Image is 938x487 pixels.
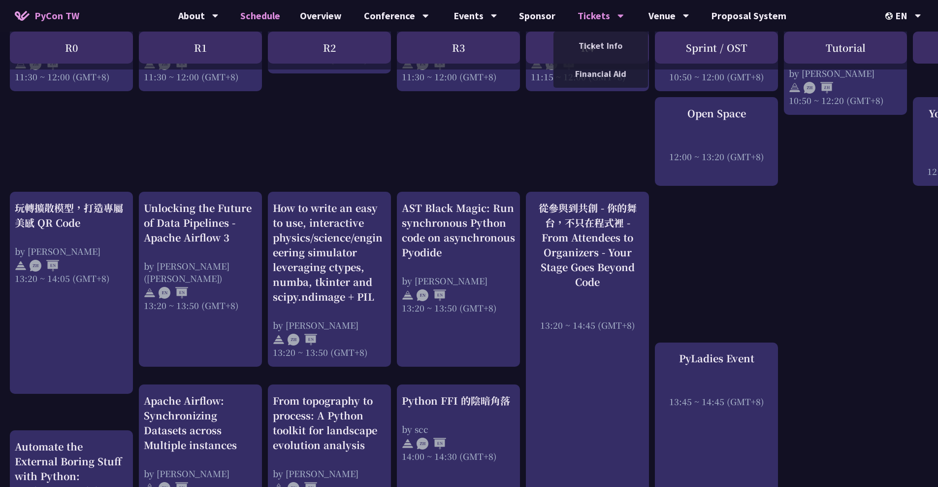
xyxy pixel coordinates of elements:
img: svg+xml;base64,PHN2ZyB4bWxucz0iaHR0cDovL3d3dy53My5vcmcvMjAwMC9zdmciIHdpZHRoPSIyNCIgaGVpZ2h0PSIyNC... [402,289,414,301]
a: PyCon TW [5,3,89,28]
div: R4 [526,32,649,64]
img: svg+xml;base64,PHN2ZyB4bWxucz0iaHR0cDovL3d3dy53My5vcmcvMjAwMC9zdmciIHdpZHRoPSIyNCIgaGVpZ2h0PSIyNC... [789,82,801,94]
div: 10:50 ~ 12:20 (GMT+8) [789,94,902,106]
div: R1 [139,32,262,64]
div: by [PERSON_NAME] [273,467,386,480]
img: svg+xml;base64,PHN2ZyB4bWxucz0iaHR0cDovL3d3dy53My5vcmcvMjAwMC9zdmciIHdpZHRoPSIyNCIgaGVpZ2h0PSIyNC... [15,260,27,272]
div: 14:00 ~ 14:30 (GMT+8) [402,450,515,462]
div: 13:20 ~ 13:50 (GMT+8) [144,299,257,312]
img: Locale Icon [885,12,895,20]
div: 11:30 ~ 12:00 (GMT+8) [402,70,515,83]
img: ENEN.5a408d1.svg [159,287,188,299]
div: 13:20 ~ 13:50 (GMT+8) [402,302,515,314]
div: by [PERSON_NAME] [402,275,515,287]
a: Open Space 12:00 ~ 13:20 (GMT+8) [660,106,773,163]
div: 玩轉擴散模型，打造專屬美感 QR Code [15,201,128,230]
div: 10:50 ~ 12:00 (GMT+8) [660,70,773,83]
div: Apache Airflow: Synchronizing Datasets across Multiple instances [144,393,257,452]
div: 13:20 ~ 14:05 (GMT+8) [15,272,128,284]
a: How to write an easy to use, interactive physics/science/engineering simulator leveraging ctypes,... [273,201,386,358]
div: by [PERSON_NAME] [273,319,386,331]
div: Unlocking the Future of Data Pipelines - Apache Airflow 3 [144,201,257,245]
img: ZHEN.371966e.svg [417,438,446,450]
img: svg+xml;base64,PHN2ZyB4bWxucz0iaHR0cDovL3d3dy53My5vcmcvMjAwMC9zdmciIHdpZHRoPSIyNCIgaGVpZ2h0PSIyNC... [273,334,285,346]
div: by [PERSON_NAME] [144,467,257,480]
div: Open Space [660,106,773,121]
a: AST Black Magic: Run synchronous Python code on asynchronous Pyodide by [PERSON_NAME] 13:20 ~ 13:... [402,201,515,314]
div: 13:20 ~ 13:50 (GMT+8) [273,346,386,358]
a: Python FFI 的陰暗角落 by scc 14:00 ~ 14:30 (GMT+8) [402,393,515,462]
img: svg+xml;base64,PHN2ZyB4bWxucz0iaHR0cDovL3d3dy53My5vcmcvMjAwMC9zdmciIHdpZHRoPSIyNCIgaGVpZ2h0PSIyNC... [402,438,414,450]
div: by [PERSON_NAME] ([PERSON_NAME]) [144,260,257,284]
img: ZHEN.371966e.svg [30,260,59,272]
div: AST Black Magic: Run synchronous Python code on asynchronous Pyodide [402,201,515,260]
a: Unlocking the Future of Data Pipelines - Apache Airflow 3 by [PERSON_NAME] ([PERSON_NAME]) 13:20 ... [144,201,257,312]
div: R0 [10,32,133,64]
img: ZHZH.38617ef.svg [804,82,833,94]
span: PyCon TW [34,8,79,23]
a: Ticket Info [553,34,648,57]
div: R3 [397,32,520,64]
div: 從參與到共創 - 你的舞台，不只在程式裡 - From Attendees to Organizers - Your Stage Goes Beyond Code [531,201,644,289]
div: How to write an easy to use, interactive physics/science/engineering simulator leveraging ctypes,... [273,201,386,304]
img: svg+xml;base64,PHN2ZyB4bWxucz0iaHR0cDovL3d3dy53My5vcmcvMjAwMC9zdmciIHdpZHRoPSIyNCIgaGVpZ2h0PSIyNC... [144,287,156,299]
div: 11:30 ~ 12:00 (GMT+8) [144,70,257,83]
a: 玩轉擴散模型，打造專屬美感 QR Code by [PERSON_NAME] 13:20 ~ 14:05 (GMT+8) [15,201,128,284]
img: Home icon of PyCon TW 2025 [15,11,30,21]
div: Tutorial [784,32,907,64]
div: 12:00 ~ 13:20 (GMT+8) [660,150,773,163]
div: R2 [268,32,391,64]
div: by [PERSON_NAME] [789,67,902,79]
div: 11:30 ~ 12:00 (GMT+8) [15,70,128,83]
a: Financial Aid [553,62,648,85]
div: 13:45 ~ 14:45 (GMT+8) [660,395,773,408]
img: ZHEN.371966e.svg [288,334,317,346]
div: 13:20 ~ 14:45 (GMT+8) [531,319,644,331]
div: From topography to process: A Python toolkit for landscape evolution analysis [273,393,386,452]
div: 11:15 ~ 12:00 (GMT+8) [531,70,644,83]
div: Sprint / OST [655,32,778,64]
div: Python FFI 的陰暗角落 [402,393,515,408]
div: PyLadies Event [660,351,773,366]
div: by scc [402,423,515,435]
div: by [PERSON_NAME] [15,245,128,257]
img: ENEN.5a408d1.svg [417,289,446,301]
